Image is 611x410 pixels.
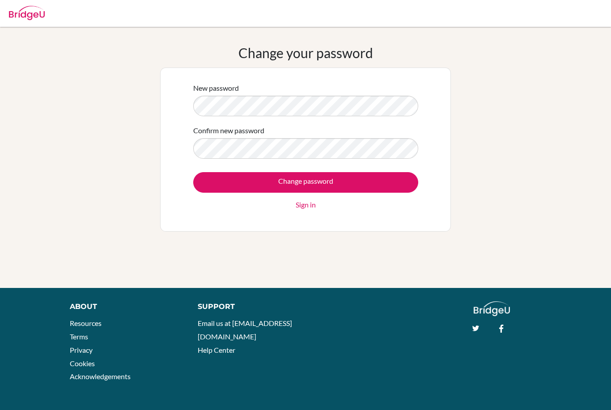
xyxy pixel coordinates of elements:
label: New password [193,83,239,93]
a: Acknowledgements [70,372,131,380]
input: Change password [193,172,418,193]
a: Help Center [198,346,235,354]
a: Sign in [296,199,316,210]
a: Cookies [70,359,95,368]
a: Privacy [70,346,93,354]
div: Support [198,301,297,312]
h1: Change your password [238,45,373,61]
a: Terms [70,332,88,341]
a: Email us at [EMAIL_ADDRESS][DOMAIN_NAME] [198,319,292,341]
img: logo_white@2x-f4f0deed5e89b7ecb1c2cc34c3e3d731f90f0f143d5ea2071677605dd97b5244.png [474,301,510,316]
div: About [70,301,178,312]
img: Bridge-U [9,6,45,20]
label: Confirm new password [193,125,264,136]
a: Resources [70,319,102,327]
